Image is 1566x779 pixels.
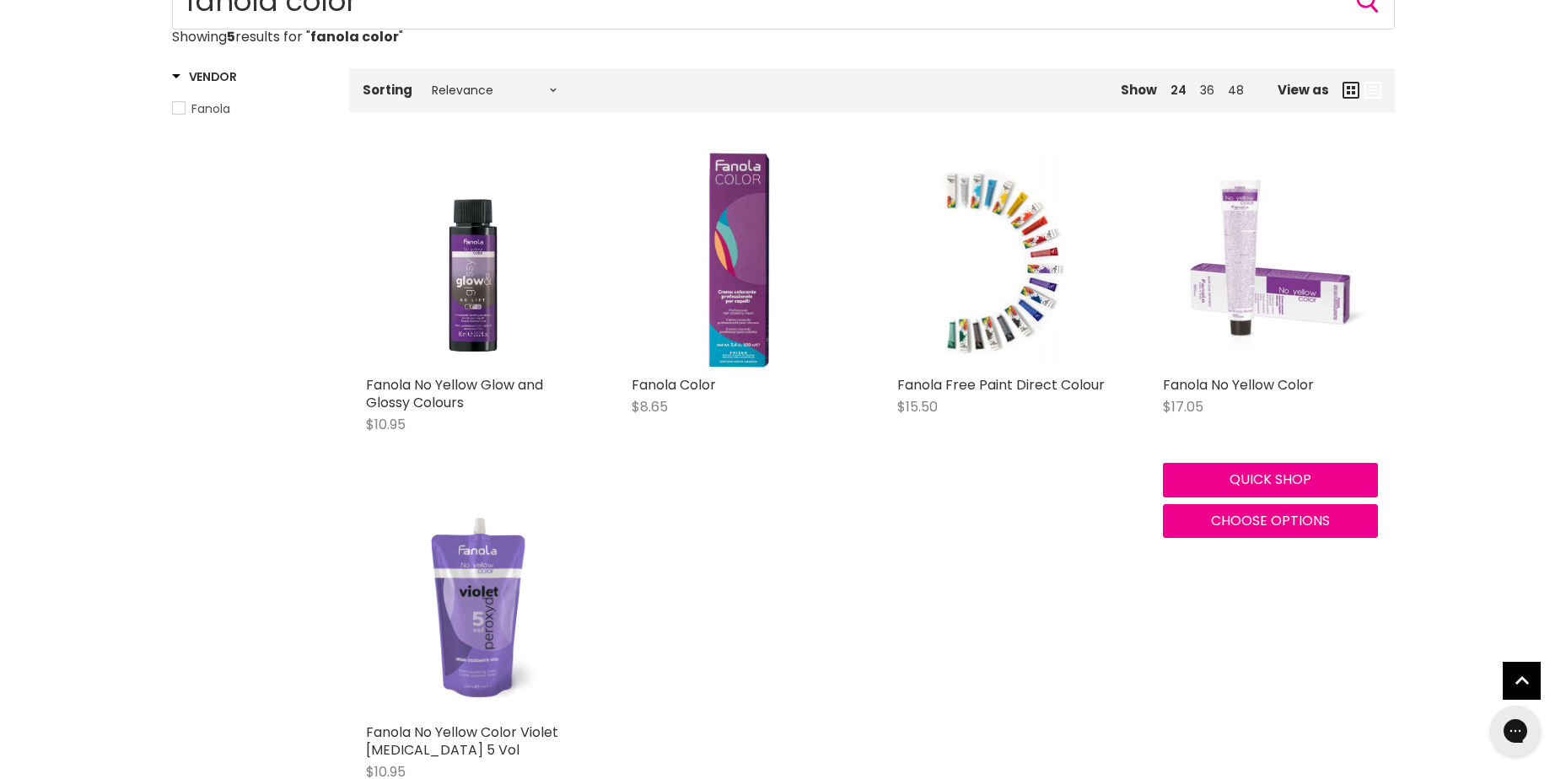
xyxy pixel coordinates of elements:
a: Fanola [172,99,328,118]
p: Showing results for " " [172,30,1395,45]
img: Fanola Color [708,153,769,368]
h3: Vendor [172,68,237,85]
a: Fanola No Yellow Color [1163,375,1314,395]
a: 48 [1228,82,1244,99]
span: View as [1278,83,1329,97]
button: Quick shop [1163,463,1378,497]
span: $10.95 [366,415,406,434]
span: Fanola [191,100,230,117]
img: Fanola No Yellow Color Violet Peroxide 5 Vol [401,500,545,715]
a: Fanola No Yellow Color Violet Peroxide 5 Vol [366,500,581,715]
strong: fanola color [310,27,399,46]
a: Fanola Color [632,153,847,368]
a: 36 [1200,82,1214,99]
label: Sorting [363,83,412,97]
a: Fanola Free Paint Direct Colour [897,375,1105,395]
span: $17.05 [1163,397,1203,416]
span: Choose options [1211,511,1330,530]
img: Fanola No Yellow Color [1163,153,1378,368]
strong: 5 [227,27,235,46]
a: 24 [1170,82,1187,99]
button: Choose options [1163,504,1378,538]
a: Fanola No Yellow Glow and Glossy Colours [366,375,543,412]
a: Fanola Free Paint Direct Colour [897,153,1112,368]
span: Show [1121,81,1157,99]
span: $15.50 [897,397,938,416]
a: Fanola Color [632,375,716,395]
iframe: Gorgias live chat messenger [1482,700,1549,762]
img: Fanola No Yellow Glow and Glossy Colours [366,153,581,368]
img: Fanola Free Paint Direct Colour [937,153,1072,368]
span: $8.65 [632,397,668,416]
a: Fanola No Yellow Color Violet [MEDICAL_DATA] 5 Vol [366,723,558,760]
